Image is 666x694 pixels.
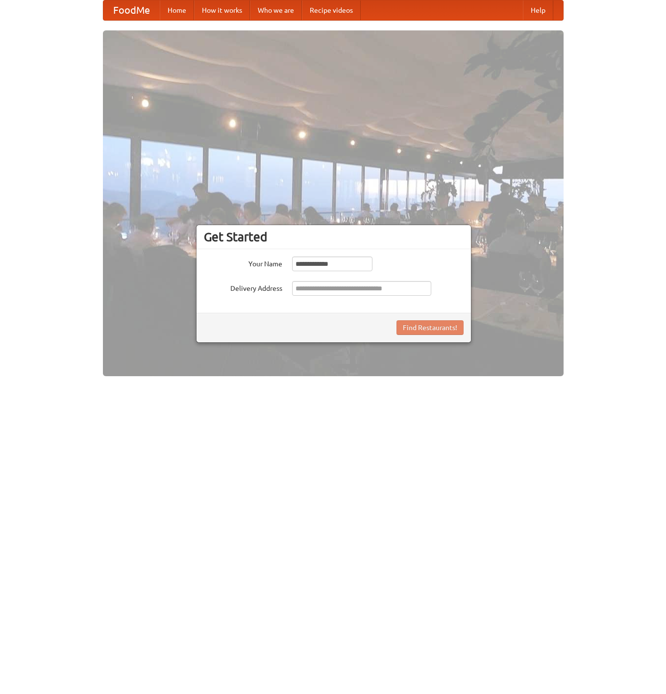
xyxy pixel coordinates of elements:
[302,0,361,20] a: Recipe videos
[396,320,464,335] button: Find Restaurants!
[204,281,282,293] label: Delivery Address
[103,0,160,20] a: FoodMe
[204,257,282,269] label: Your Name
[160,0,194,20] a: Home
[194,0,250,20] a: How it works
[523,0,553,20] a: Help
[204,230,464,244] h3: Get Started
[250,0,302,20] a: Who we are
